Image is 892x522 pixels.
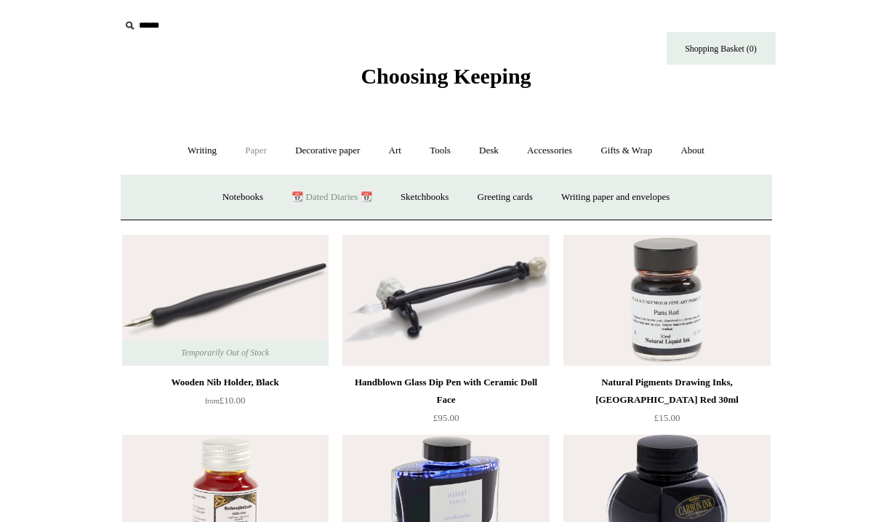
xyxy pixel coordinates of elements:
[563,235,770,366] a: Natural Pigments Drawing Inks, Paris Red 30ml Natural Pigments Drawing Inks, Paris Red 30ml
[587,132,665,170] a: Gifts & Wrap
[282,132,373,170] a: Decorative paper
[122,374,329,433] a: Wooden Nib Holder, Black from£10.00
[465,178,546,217] a: Greeting cards
[667,132,718,170] a: About
[166,340,284,366] span: Temporarily Out of Stock
[514,132,585,170] a: Accessories
[122,235,329,366] a: Wooden Nib Holder, Black Wooden Nib Holder, Black Temporarily Out of Stock
[563,374,770,433] a: Natural Pigments Drawing Inks, [GEOGRAPHIC_DATA] Red 30ml £15.00
[174,132,230,170] a: Writing
[567,374,766,409] div: Natural Pigments Drawing Inks, [GEOGRAPHIC_DATA] Red 30ml
[126,374,325,391] div: Wooden Nib Holder, Black
[342,235,549,366] a: Handblown Glass Dip Pen with Ceramic Doll Face Handblown Glass Dip Pen with Ceramic Doll Face
[209,178,276,217] a: Notebooks
[433,412,459,423] span: £95.00
[376,132,414,170] a: Art
[667,32,776,65] a: Shopping Basket (0)
[417,132,464,170] a: Tools
[342,235,549,366] img: Handblown Glass Dip Pen with Ceramic Doll Face
[548,178,683,217] a: Writing paper and envelopes
[654,412,680,423] span: £15.00
[466,132,512,170] a: Desk
[342,374,549,433] a: Handblown Glass Dip Pen with Ceramic Doll Face £95.00
[232,132,280,170] a: Paper
[361,64,531,88] span: Choosing Keeping
[387,178,462,217] a: Sketchbooks
[122,235,329,366] img: Wooden Nib Holder, Black
[563,235,770,366] img: Natural Pigments Drawing Inks, Paris Red 30ml
[205,397,220,405] span: from
[361,76,531,86] a: Choosing Keeping
[278,178,385,217] a: 📆 Dated Diaries 📆
[205,395,246,406] span: £10.00
[346,374,545,409] div: Handblown Glass Dip Pen with Ceramic Doll Face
